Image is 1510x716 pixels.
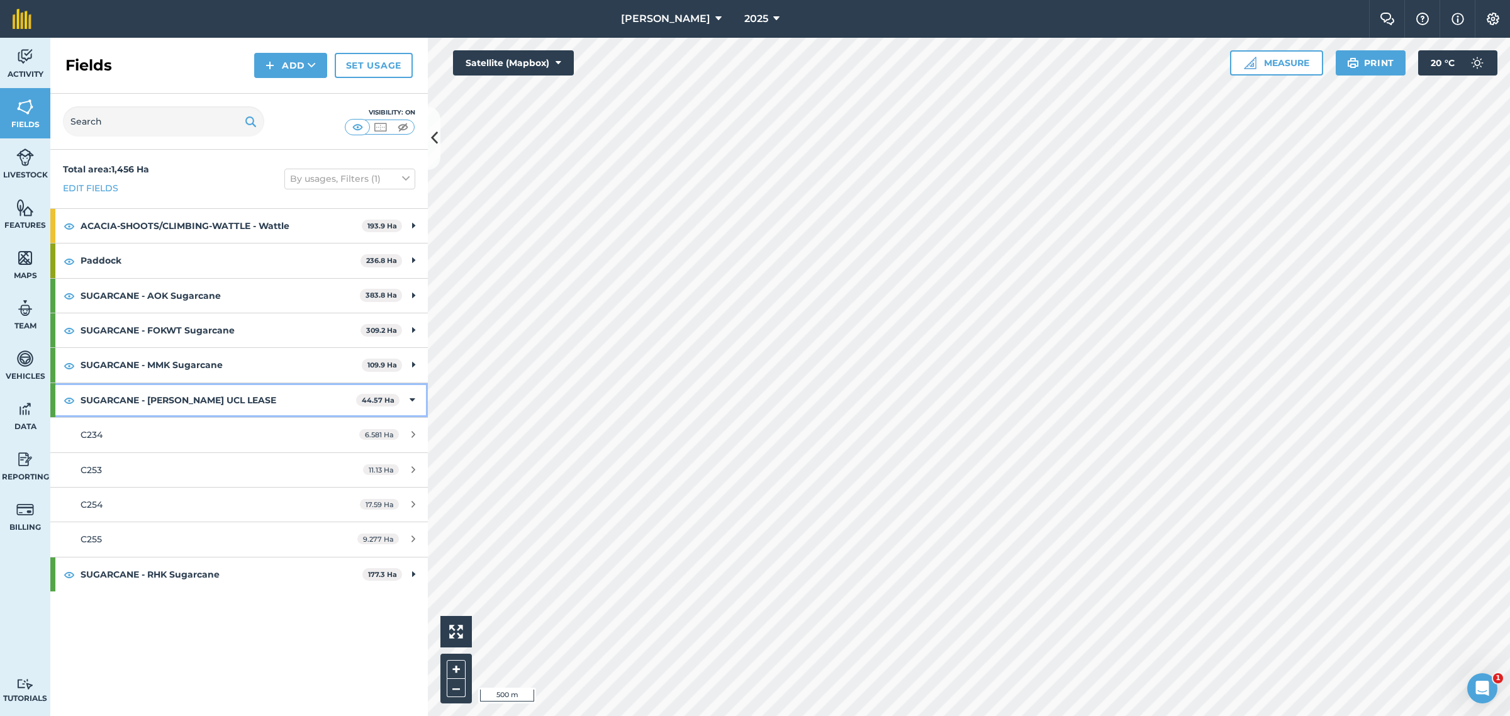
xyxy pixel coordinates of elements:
div: SUGARCANE - RHK Sugarcane177.3 Ha [50,557,428,591]
strong: ACACIA-SHOOTS/CLIMBING-WATTLE - Wattle [81,209,362,243]
img: svg+xml;base64,PD94bWwgdmVyc2lvbj0iMS4wIiBlbmNvZGluZz0idXRmLTgiPz4KPCEtLSBHZW5lcmF0b3I6IEFkb2JlIE... [16,148,34,167]
img: svg+xml;base64,PHN2ZyB4bWxucz0iaHR0cDovL3d3dy53My5vcmcvMjAwMC9zdmciIHdpZHRoPSIxOCIgaGVpZ2h0PSIyNC... [64,358,75,373]
strong: 109.9 Ha [367,361,397,369]
img: svg+xml;base64,PHN2ZyB4bWxucz0iaHR0cDovL3d3dy53My5vcmcvMjAwMC9zdmciIHdpZHRoPSI1NiIgaGVpZ2h0PSI2MC... [16,249,34,267]
a: C2559.277 Ha [50,522,428,556]
img: svg+xml;base64,PHN2ZyB4bWxucz0iaHR0cDovL3d3dy53My5vcmcvMjAwMC9zdmciIHdpZHRoPSIxOSIgaGVpZ2h0PSIyNC... [245,114,257,129]
span: 20 ° C [1431,50,1455,76]
img: svg+xml;base64,PD94bWwgdmVyc2lvbj0iMS4wIiBlbmNvZGluZz0idXRmLTgiPz4KPCEtLSBHZW5lcmF0b3I6IEFkb2JlIE... [16,450,34,469]
img: svg+xml;base64,PHN2ZyB4bWxucz0iaHR0cDovL3d3dy53My5vcmcvMjAwMC9zdmciIHdpZHRoPSIxOCIgaGVpZ2h0PSIyNC... [64,567,75,582]
span: 9.277 Ha [357,534,399,544]
img: svg+xml;base64,PD94bWwgdmVyc2lvbj0iMS4wIiBlbmNvZGluZz0idXRmLTgiPz4KPCEtLSBHZW5lcmF0b3I6IEFkb2JlIE... [16,299,34,318]
span: C255 [81,534,102,545]
span: 1 [1493,673,1503,683]
img: svg+xml;base64,PHN2ZyB4bWxucz0iaHR0cDovL3d3dy53My5vcmcvMjAwMC9zdmciIHdpZHRoPSIxOCIgaGVpZ2h0PSIyNC... [64,254,75,269]
img: svg+xml;base64,PHN2ZyB4bWxucz0iaHR0cDovL3d3dy53My5vcmcvMjAwMC9zdmciIHdpZHRoPSI1NiIgaGVpZ2h0PSI2MC... [16,98,34,116]
button: Add [254,53,327,78]
button: + [447,660,466,679]
div: SUGARCANE - MMK Sugarcane109.9 Ha [50,348,428,382]
iframe: Intercom live chat [1467,673,1497,703]
a: C25417.59 Ha [50,488,428,522]
img: svg+xml;base64,PHN2ZyB4bWxucz0iaHR0cDovL3d3dy53My5vcmcvMjAwMC9zdmciIHdpZHRoPSIxNCIgaGVpZ2h0PSIyNC... [266,58,274,73]
strong: SUGARCANE - MMK Sugarcane [81,348,362,382]
div: SUGARCANE - AOK Sugarcane383.8 Ha [50,279,428,313]
span: C254 [81,499,103,510]
h2: Fields [65,55,112,76]
span: C234 [81,429,103,440]
img: Ruler icon [1244,57,1256,69]
button: – [447,679,466,697]
img: svg+xml;base64,PHN2ZyB4bWxucz0iaHR0cDovL3d3dy53My5vcmcvMjAwMC9zdmciIHdpZHRoPSIxNyIgaGVpZ2h0PSIxNy... [1451,11,1464,26]
img: svg+xml;base64,PHN2ZyB4bWxucz0iaHR0cDovL3d3dy53My5vcmcvMjAwMC9zdmciIHdpZHRoPSI1MCIgaGVpZ2h0PSI0MC... [350,121,366,133]
span: C253 [81,464,102,476]
span: 2025 [744,11,768,26]
strong: SUGARCANE - FOKWT Sugarcane [81,313,361,347]
img: A cog icon [1485,13,1501,25]
div: ACACIA-SHOOTS/CLIMBING-WATTLE - Wattle193.9 Ha [50,209,428,243]
img: svg+xml;base64,PHN2ZyB4bWxucz0iaHR0cDovL3d3dy53My5vcmcvMjAwMC9zdmciIHdpZHRoPSI1MCIgaGVpZ2h0PSI0MC... [372,121,388,133]
strong: Paddock [81,243,361,277]
img: svg+xml;base64,PHN2ZyB4bWxucz0iaHR0cDovL3d3dy53My5vcmcvMjAwMC9zdmciIHdpZHRoPSIxOSIgaGVpZ2h0PSIyNC... [1347,55,1359,70]
img: svg+xml;base64,PHN2ZyB4bWxucz0iaHR0cDovL3d3dy53My5vcmcvMjAwMC9zdmciIHdpZHRoPSIxOCIgaGVpZ2h0PSIyNC... [64,218,75,233]
div: SUGARCANE - FOKWT Sugarcane309.2 Ha [50,313,428,347]
img: svg+xml;base64,PD94bWwgdmVyc2lvbj0iMS4wIiBlbmNvZGluZz0idXRmLTgiPz4KPCEtLSBHZW5lcmF0b3I6IEFkb2JlIE... [1465,50,1490,76]
span: 6.581 Ha [359,429,399,440]
img: svg+xml;base64,PHN2ZyB4bWxucz0iaHR0cDovL3d3dy53My5vcmcvMjAwMC9zdmciIHdpZHRoPSIxOCIgaGVpZ2h0PSIyNC... [64,323,75,338]
strong: SUGARCANE - [PERSON_NAME] UCL LEASE [81,383,356,417]
img: svg+xml;base64,PD94bWwgdmVyc2lvbj0iMS4wIiBlbmNvZGluZz0idXRmLTgiPz4KPCEtLSBHZW5lcmF0b3I6IEFkb2JlIE... [16,47,34,66]
span: [PERSON_NAME] [621,11,710,26]
img: svg+xml;base64,PD94bWwgdmVyc2lvbj0iMS4wIiBlbmNvZGluZz0idXRmLTgiPz4KPCEtLSBHZW5lcmF0b3I6IEFkb2JlIE... [16,349,34,368]
img: fieldmargin Logo [13,9,31,29]
img: svg+xml;base64,PHN2ZyB4bWxucz0iaHR0cDovL3d3dy53My5vcmcvMjAwMC9zdmciIHdpZHRoPSI1MCIgaGVpZ2h0PSI0MC... [395,121,411,133]
strong: 383.8 Ha [366,291,397,299]
a: C2346.581 Ha [50,418,428,452]
strong: Total area : 1,456 Ha [63,164,149,175]
strong: SUGARCANE - RHK Sugarcane [81,557,362,591]
img: svg+xml;base64,PHN2ZyB4bWxucz0iaHR0cDovL3d3dy53My5vcmcvMjAwMC9zdmciIHdpZHRoPSIxOCIgaGVpZ2h0PSIyNC... [64,393,75,408]
strong: 44.57 Ha [362,396,394,405]
strong: SUGARCANE - AOK Sugarcane [81,279,360,313]
img: A question mark icon [1415,13,1430,25]
strong: 177.3 Ha [368,570,397,579]
img: svg+xml;base64,PHN2ZyB4bWxucz0iaHR0cDovL3d3dy53My5vcmcvMjAwMC9zdmciIHdpZHRoPSI1NiIgaGVpZ2h0PSI2MC... [16,198,34,217]
input: Search [63,106,264,137]
div: Visibility: On [345,108,415,118]
button: Print [1336,50,1406,76]
button: 20 °C [1418,50,1497,76]
button: Satellite (Mapbox) [453,50,574,76]
img: svg+xml;base64,PD94bWwgdmVyc2lvbj0iMS4wIiBlbmNvZGluZz0idXRmLTgiPz4KPCEtLSBHZW5lcmF0b3I6IEFkb2JlIE... [16,500,34,519]
button: Measure [1230,50,1323,76]
img: svg+xml;base64,PD94bWwgdmVyc2lvbj0iMS4wIiBlbmNvZGluZz0idXRmLTgiPz4KPCEtLSBHZW5lcmF0b3I6IEFkb2JlIE... [16,400,34,418]
button: By usages, Filters (1) [284,169,415,189]
a: C25311.13 Ha [50,453,428,487]
img: Four arrows, one pointing top left, one top right, one bottom right and the last bottom left [449,625,463,639]
strong: 309.2 Ha [366,326,397,335]
img: svg+xml;base64,PHN2ZyB4bWxucz0iaHR0cDovL3d3dy53My5vcmcvMjAwMC9zdmciIHdpZHRoPSIxOCIgaGVpZ2h0PSIyNC... [64,288,75,303]
a: Edit fields [63,181,118,195]
img: Two speech bubbles overlapping with the left bubble in the forefront [1380,13,1395,25]
span: 11.13 Ha [363,464,399,475]
span: 17.59 Ha [360,499,399,510]
div: SUGARCANE - [PERSON_NAME] UCL LEASE44.57 Ha [50,383,428,417]
strong: 193.9 Ha [367,221,397,230]
div: Paddock236.8 Ha [50,243,428,277]
img: svg+xml;base64,PD94bWwgdmVyc2lvbj0iMS4wIiBlbmNvZGluZz0idXRmLTgiPz4KPCEtLSBHZW5lcmF0b3I6IEFkb2JlIE... [16,678,34,690]
strong: 236.8 Ha [366,256,397,265]
a: Set usage [335,53,413,78]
